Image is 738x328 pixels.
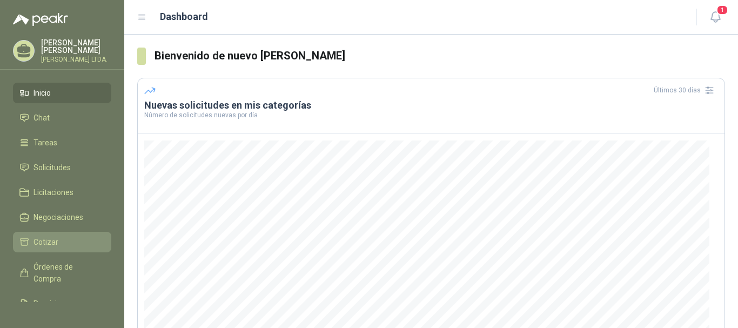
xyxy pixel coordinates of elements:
a: Inicio [13,83,111,103]
span: Negociaciones [33,211,83,223]
a: Negociaciones [13,207,111,227]
span: Solicitudes [33,162,71,173]
span: Licitaciones [33,186,73,198]
span: Remisiones [33,298,73,310]
span: Cotizar [33,236,58,248]
a: Órdenes de Compra [13,257,111,289]
p: Número de solicitudes nuevas por día [144,112,718,118]
button: 1 [706,8,725,27]
span: Chat [33,112,50,124]
img: Logo peakr [13,13,68,26]
a: Tareas [13,132,111,153]
a: Chat [13,108,111,128]
a: Cotizar [13,232,111,252]
a: Remisiones [13,293,111,314]
span: Inicio [33,87,51,99]
p: [PERSON_NAME] LTDA. [41,56,111,63]
span: 1 [716,5,728,15]
div: Últimos 30 días [654,82,718,99]
h3: Bienvenido de nuevo [PERSON_NAME] [155,48,725,64]
span: Órdenes de Compra [33,261,101,285]
span: Tareas [33,137,57,149]
p: [PERSON_NAME] [PERSON_NAME] [41,39,111,54]
h3: Nuevas solicitudes en mis categorías [144,99,718,112]
h1: Dashboard [160,9,208,24]
a: Licitaciones [13,182,111,203]
a: Solicitudes [13,157,111,178]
